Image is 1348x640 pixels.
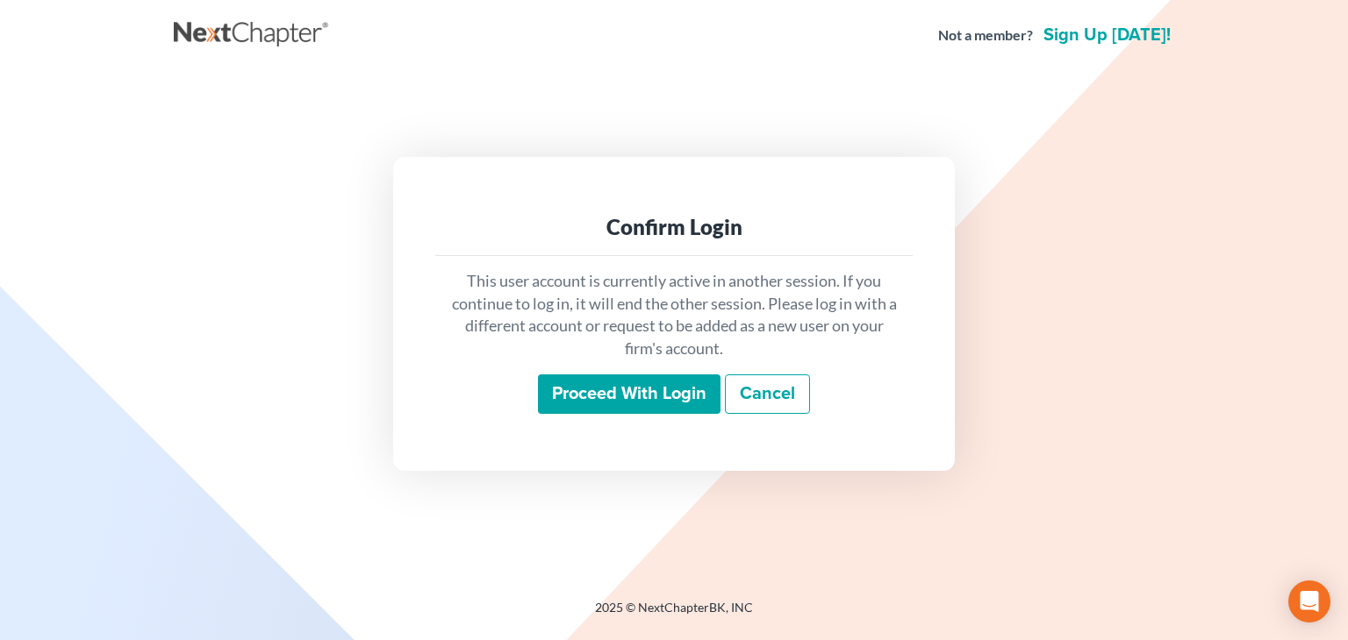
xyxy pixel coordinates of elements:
div: Open Intercom Messenger [1288,580,1330,622]
strong: Not a member? [938,25,1033,46]
p: This user account is currently active in another session. If you continue to log in, it will end ... [449,270,899,360]
div: Confirm Login [449,213,899,241]
div: 2025 © NextChapterBK, INC [174,599,1174,630]
a: Sign up [DATE]! [1040,26,1174,44]
a: Cancel [725,374,810,415]
input: Proceed with login [538,374,721,415]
